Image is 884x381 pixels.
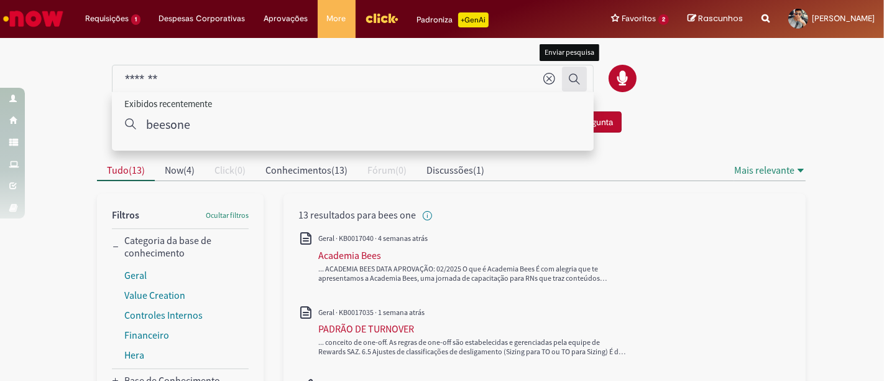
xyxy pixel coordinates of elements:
span: Requisições [85,12,129,25]
span: Favoritos [622,12,656,25]
div: Padroniza [417,12,489,27]
a: Rascunhos [688,13,743,25]
span: [PERSON_NAME] [812,13,875,24]
span: 1 [131,14,140,25]
p: +GenAi [458,12,489,27]
img: click_logo_yellow_360x200.png [365,9,398,27]
span: Aprovações [264,12,308,25]
span: Rascunhos [698,12,743,24]
span: More [327,12,346,25]
img: ServiceNow [1,6,65,31]
span: Despesas Corporativas [159,12,246,25]
span: 2 [658,14,669,25]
